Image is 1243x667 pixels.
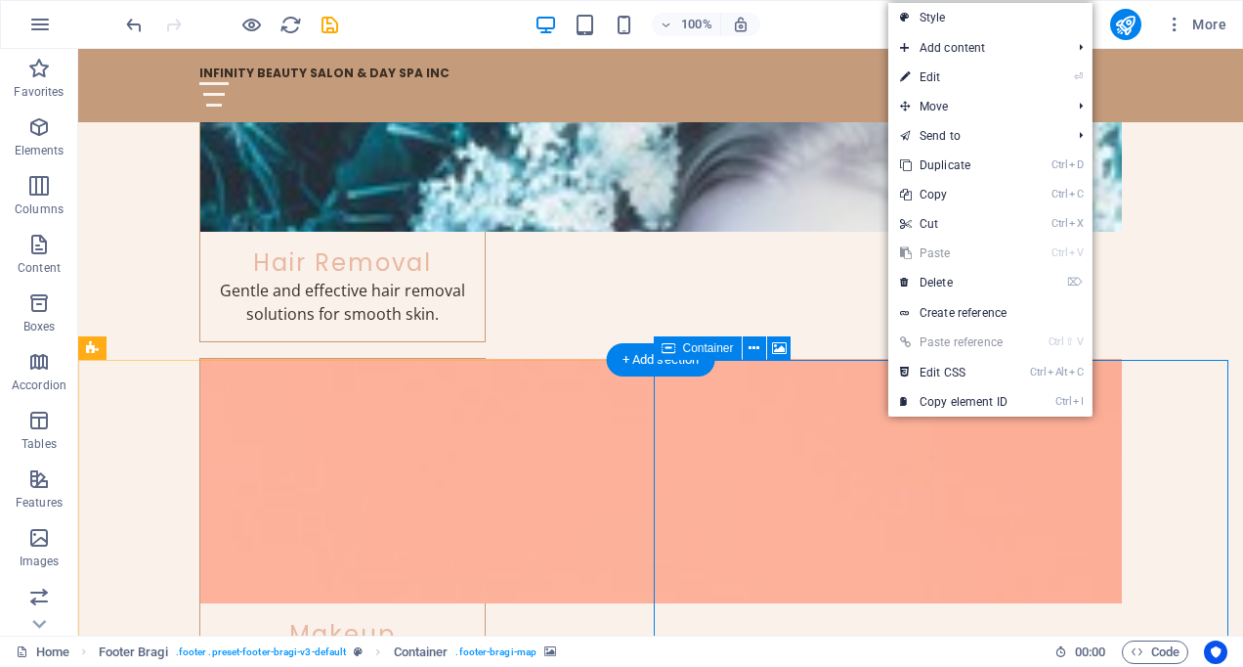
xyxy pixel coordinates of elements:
i: Ctrl [1051,158,1067,171]
a: CtrlAltCEdit CSS [888,358,1019,387]
i: Reload page [279,14,302,36]
button: publish [1110,9,1141,40]
button: Click here to leave preview mode and continue editing [239,13,263,36]
span: Move [888,92,1063,121]
a: Style [888,3,1093,32]
i: Save (Ctrl+S) [319,14,341,36]
p: Features [16,495,63,511]
i: I [1073,395,1083,408]
span: Container [683,342,734,354]
button: Code [1122,641,1188,664]
a: CtrlXCut [888,209,1019,239]
a: Send to [888,121,1063,151]
button: Usercentrics [1204,641,1227,664]
p: Accordion [12,378,66,393]
p: Tables [21,436,57,452]
i: Ctrl [1055,395,1071,408]
i: V [1077,335,1083,348]
i: On resize automatically adjust zoom level to fit chosen device. [732,16,750,33]
a: ⏎Edit [888,63,1019,92]
i: Ctrl [1049,335,1064,348]
i: Ctrl [1051,246,1067,259]
span: : [1089,645,1092,659]
span: 00 00 [1075,641,1105,664]
i: C [1069,366,1083,378]
a: CtrlDDuplicate [888,151,1019,180]
p: Columns [15,201,64,217]
span: Code [1131,641,1179,664]
span: Click to select. Double-click to edit [99,641,168,664]
i: Ctrl [1051,188,1067,200]
a: Create reference [888,298,1093,328]
i: Publish [1114,14,1136,36]
span: . footer .preset-footer-bragi-v3-default [176,641,347,664]
p: Boxes [23,319,56,334]
i: This element contains a background [544,646,556,657]
i: D [1069,158,1083,171]
i: X [1069,217,1083,230]
button: 100% [652,13,721,36]
i: ⇧ [1065,335,1074,348]
i: Ctrl [1051,217,1067,230]
p: Content [18,260,61,276]
a: Ctrl⇧VPaste reference [888,328,1019,357]
i: ⏎ [1074,70,1083,83]
i: Alt [1048,366,1067,378]
a: CtrlVPaste [888,239,1019,268]
span: . footer-bragi-map [455,641,536,664]
button: save [318,13,341,36]
p: Elements [15,143,64,158]
i: ⌦ [1067,276,1083,289]
h6: 100% [681,13,712,36]
i: Undo: Change text (Ctrl+Z) [123,14,146,36]
span: Add content [888,33,1063,63]
a: CtrlICopy element ID [888,387,1019,417]
i: C [1069,188,1083,200]
a: CtrlCCopy [888,180,1019,209]
a: Click to cancel selection. Double-click to open Pages [16,641,69,664]
p: Images [20,554,60,569]
i: This element is a customizable preset [354,646,363,657]
a: ⌦Delete [888,268,1019,297]
i: V [1069,246,1083,259]
button: reload [279,13,302,36]
div: + Add section [607,343,715,377]
p: Favorites [14,84,64,100]
h6: Session time [1054,641,1106,664]
i: Ctrl [1030,366,1046,378]
span: Click to select. Double-click to edit [394,641,449,664]
span: More [1165,15,1226,34]
nav: breadcrumb [99,641,557,664]
button: More [1157,9,1234,40]
button: undo [122,13,146,36]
